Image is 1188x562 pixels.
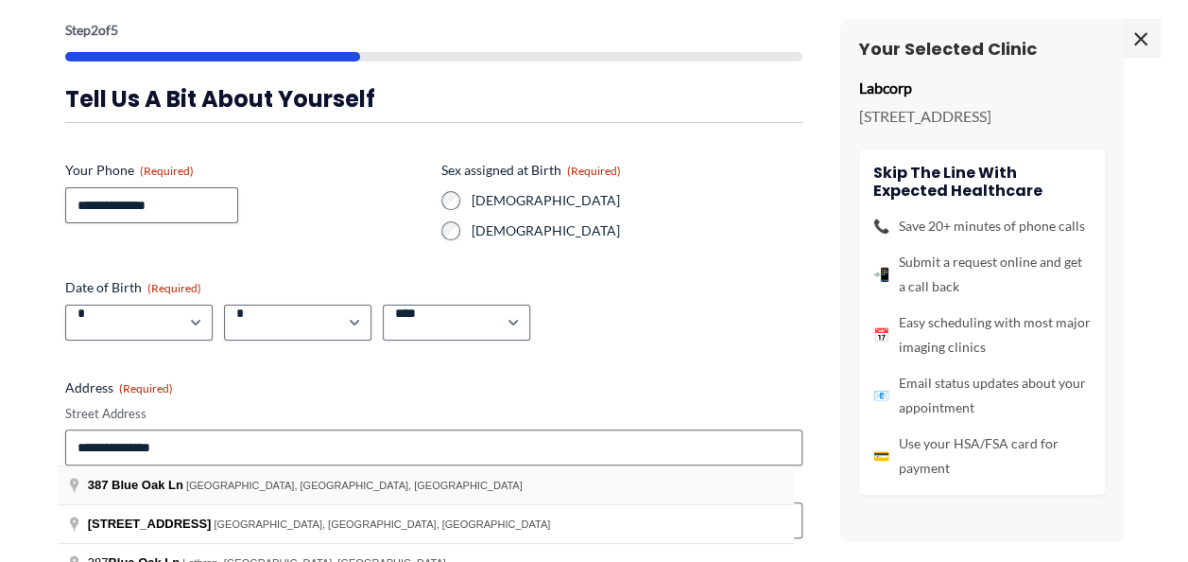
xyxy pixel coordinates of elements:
[472,191,802,210] label: [DEMOGRAPHIC_DATA]
[472,221,802,240] label: [DEMOGRAPHIC_DATA]
[873,431,1091,481] li: Use your HSA/FSA card for payment
[873,383,889,408] span: 📧
[873,310,1091,360] li: Easy scheduling with most major imaging clinics
[214,518,550,530] span: [GEOGRAPHIC_DATA], [GEOGRAPHIC_DATA], [GEOGRAPHIC_DATA]
[111,22,118,38] span: 5
[873,444,889,468] span: 💳
[65,24,802,37] p: Step of
[65,161,426,180] label: Your Phone
[65,84,802,114] h3: Tell us a bit about yourself
[873,250,1091,299] li: Submit a request online and get a call back
[147,281,201,295] span: (Required)
[873,262,889,287] span: 📲
[140,164,194,178] span: (Required)
[88,478,109,492] span: 387
[873,371,1091,420] li: Email status updates about your appointment
[112,478,183,492] span: Blue Oak Ln
[186,480,523,491] span: [GEOGRAPHIC_DATA], [GEOGRAPHIC_DATA], [GEOGRAPHIC_DATA]
[859,38,1105,60] h3: Your Selected Clinic
[65,405,802,423] label: Street Address
[873,214,889,238] span: 📞
[859,102,1105,131] p: [STREET_ADDRESS]
[91,22,98,38] span: 2
[119,381,173,395] span: (Required)
[65,278,201,297] legend: Date of Birth
[441,161,621,180] legend: Sex assigned at Birth
[65,378,173,397] legend: Address
[567,164,621,178] span: (Required)
[873,164,1091,200] h4: Skip the line with Expected Healthcare
[88,517,212,531] span: [STREET_ADDRESS]
[873,323,889,347] span: 📅
[1122,19,1160,57] span: ×
[873,214,1091,238] li: Save 20+ minutes of phone calls
[859,74,1105,102] p: Labcorp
